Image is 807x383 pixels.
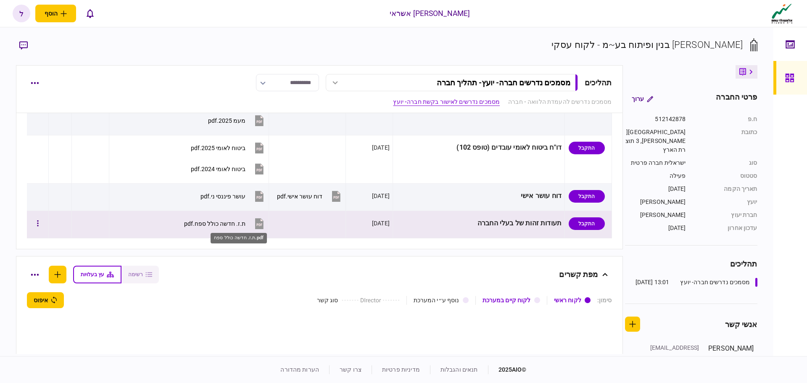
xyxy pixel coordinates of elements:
div: דוח עושר אישי.pdf [277,193,322,200]
div: לקוח ראשי [554,296,581,305]
div: חברת יעוץ [694,211,757,219]
div: דוח עושר אישי [396,187,562,206]
button: ביטוח לאומי 2024.pdf [191,159,266,178]
div: [PERSON_NAME] [625,211,686,219]
button: דוח עושר אישי.pdf [277,187,343,206]
div: פרטי החברה [716,91,757,106]
a: מסמכים נדרשים להעמדת הלוואה - חברה [508,98,612,106]
a: תנאים והגבלות [440,366,478,373]
div: סטטוס [694,172,757,180]
div: [DATE] [625,224,686,232]
div: ישראלית חברה פרטית [625,158,686,167]
a: צרו קשר [340,366,361,373]
a: מדיניות פרטיות [382,366,420,373]
div: מסמכים נדרשים חברה- יועץ [680,278,750,287]
button: מעמ 2025.pdf [208,111,266,130]
div: [PERSON_NAME] [625,198,686,206]
div: תעודות זהות של בעלי החברה [396,214,562,233]
button: פתח רשימת התראות [81,5,99,22]
div: 512142878 [625,115,686,124]
a: מסמכים נדרשים לאישור בקשת חברה- יועץ [393,98,500,106]
a: הערות מהדורה [280,366,319,373]
button: פתח תפריט להוספת לקוח [35,5,76,22]
button: ערוך [625,91,660,106]
div: ת.ז. חדשה כולל ספח.pdf [211,233,267,243]
button: ל [13,5,30,22]
div: [DATE] [372,219,390,227]
div: יועץ [694,198,757,206]
div: עדכון אחרון [694,224,757,232]
div: ביטוח לאומי 2024.pdf [191,166,245,172]
button: ביטוח לאומי 2025.pdf [191,138,266,157]
div: אנשי קשר [725,319,757,330]
div: סימון : [597,296,612,305]
button: מסמכים נדרשים חברה- יועץ- תהליך חברה [326,74,578,91]
div: [DATE] [625,185,686,193]
div: [DATE] [372,192,390,200]
div: [DATE] [372,143,390,152]
div: התקבל [569,142,605,154]
div: סוג קשר [317,296,338,305]
div: ת.ז. חדשה כולל ספח.pdf [184,220,245,227]
span: עץ בעלויות [81,272,104,277]
div: [GEOGRAPHIC_DATA][PERSON_NAME], 3 תוצרת הארץ [625,128,686,154]
div: עושר פיננסי ני.pdf [200,193,245,200]
div: תאריך הקמה [694,185,757,193]
button: ת.ז. חדשה כולל ספח.pdf [184,214,266,233]
button: עושר פיננסי ני.pdf [200,187,266,206]
div: © 2025 AIO [488,365,527,374]
div: תהליכים [585,77,612,88]
div: פעילה [625,172,686,180]
img: client company logo [770,3,794,24]
div: סוג [694,158,757,167]
div: ביטוח לאומי 2025.pdf [191,145,245,151]
div: כתובת [694,128,757,154]
div: דו"ח ביטוח לאומי עובדים (טופס 102) [396,138,562,157]
div: [PERSON_NAME] בנין ופיתוח בע~מ - לקוח עסקי [551,38,743,52]
span: רשימה [128,272,143,277]
div: תהליכים [625,258,757,269]
div: מעמ 2025.pdf [208,117,245,124]
div: 13:01 [DATE] [636,278,670,287]
button: עץ בעלויות [73,266,121,283]
div: [PERSON_NAME] אשראי [390,8,470,19]
button: רשימה [121,266,159,283]
button: איפוס [27,292,64,308]
div: התקבל [569,217,605,230]
div: ח.פ [694,115,757,124]
div: לקוח קיים במערכת [483,296,531,305]
a: מסמכים נדרשים חברה- יועץ13:01 [DATE] [636,278,757,287]
div: נוסף ע״י המערכת [414,296,459,305]
div: מסמכים נדרשים חברה- יועץ - תהליך חברה [437,78,570,87]
div: [EMAIL_ADDRESS][DOMAIN_NAME] [645,343,699,361]
div: מפת קשרים [559,266,598,283]
div: התקבל [569,190,605,203]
